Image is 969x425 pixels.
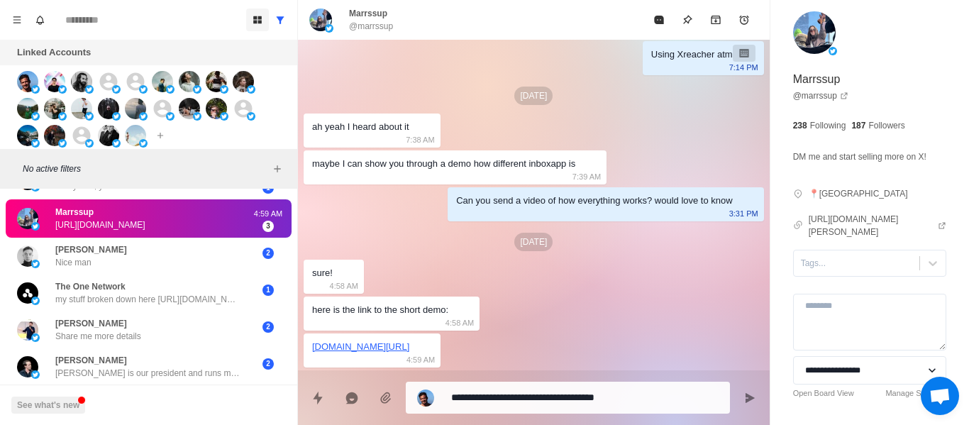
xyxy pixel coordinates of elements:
img: picture [31,297,40,305]
div: maybe I can show you through a demo how different inboxapp is [312,156,575,172]
button: Add media [372,384,400,412]
span: 2 [262,358,274,370]
button: Quick replies [304,384,332,412]
img: picture [247,112,255,121]
a: @marrssup [793,89,848,102]
img: picture [309,9,332,31]
button: Add filters [269,160,286,177]
button: See what's new [11,397,85,414]
img: picture [44,71,65,92]
img: picture [206,98,227,119]
img: picture [125,98,146,119]
img: picture [247,85,255,94]
img: picture [85,112,94,121]
p: 3:31 PM [729,206,758,221]
p: [PERSON_NAME] [55,354,127,367]
img: picture [166,112,175,121]
button: Mark as read [645,6,673,34]
img: picture [233,71,254,92]
p: 187 [851,119,865,132]
img: picture [112,85,121,94]
img: picture [31,139,40,148]
p: Linked Accounts [17,45,91,60]
p: DM me and start selling more on X! [793,149,926,165]
img: picture [152,71,173,92]
p: 4:58 AM [445,315,474,331]
p: Marrssup [55,206,94,219]
button: Reply with AI [338,384,366,412]
img: picture [220,85,228,94]
p: my stuff broken down here [URL][DOMAIN_NAME] [55,293,240,306]
button: Menu [6,9,28,31]
img: picture [17,245,38,267]
img: picture [71,98,92,119]
img: picture [206,71,227,92]
div: Open chat [921,377,959,415]
span: 2 [262,321,274,333]
p: 7:14 PM [729,60,758,75]
span: 3 [262,221,274,232]
a: Open Board View [793,387,854,399]
p: [PERSON_NAME] [55,243,127,256]
button: Archive [702,6,730,34]
img: picture [31,222,40,231]
img: picture [112,139,121,148]
img: picture [85,139,94,148]
p: [DATE] [514,233,553,251]
p: Followers [868,119,904,132]
img: picture [58,112,67,121]
p: 📍[GEOGRAPHIC_DATA] [809,187,908,200]
img: picture [31,370,40,379]
img: picture [166,85,175,94]
p: [PERSON_NAME] is our president and runs marketing [55,367,240,380]
img: picture [793,11,836,54]
img: picture [31,260,40,268]
p: Marrssup [793,71,841,88]
button: Add reminder [730,6,758,34]
button: Notifications [28,9,51,31]
img: picture [31,333,40,342]
div: sure! [312,265,333,281]
p: 4:58 AM [330,278,358,294]
img: picture [139,139,148,148]
img: picture [44,125,65,146]
p: Marrssup [349,7,387,20]
button: Send message [736,384,764,412]
p: 7:38 AM [406,132,434,148]
a: [DOMAIN_NAME][URL] [312,341,409,352]
img: picture [112,112,121,121]
p: 4:59 AM [406,352,435,368]
img: picture [85,85,94,94]
img: picture [17,98,38,119]
div: here is the link to the short demo: [312,302,448,318]
img: picture [98,98,119,119]
img: picture [325,24,333,33]
img: picture [193,112,201,121]
img: picture [179,98,200,119]
p: The One Network [55,280,126,293]
img: picture [17,319,38,341]
img: picture [125,125,146,146]
img: picture [417,390,434,407]
img: picture [17,356,38,377]
button: Add account [152,127,169,144]
img: picture [179,71,200,92]
button: Show all conversations [269,9,292,31]
button: Pin [673,6,702,34]
img: picture [829,47,837,55]
p: Share me more details [55,330,141,343]
p: Nice man [55,256,92,269]
p: 7:39 AM [572,169,601,184]
img: picture [17,71,38,92]
p: @marrssup [349,20,393,33]
p: No active filters [23,162,269,175]
img: picture [58,85,67,94]
img: picture [31,85,40,94]
div: Using Xreacher atm [651,47,733,62]
div: Can you send a video of how everything works? would love to know [456,193,733,209]
span: 1 [262,285,274,296]
img: picture [58,139,67,148]
p: [URL][DOMAIN_NAME] [55,219,145,231]
img: picture [17,282,38,304]
img: picture [220,112,228,121]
